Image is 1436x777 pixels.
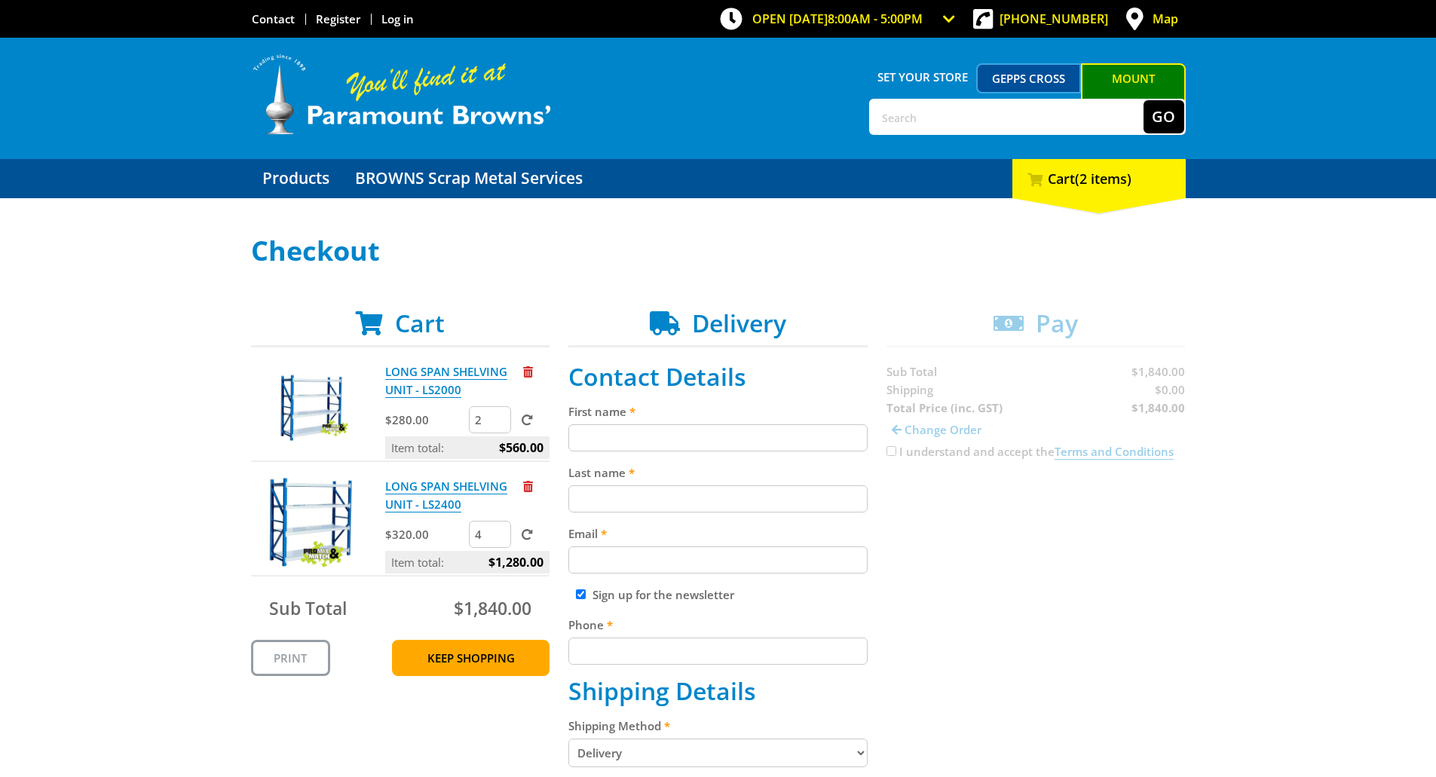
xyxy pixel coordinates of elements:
a: Print [251,640,330,676]
a: Log in [381,11,414,26]
span: $560.00 [499,436,543,459]
input: Please enter your first name. [568,424,868,451]
p: $280.00 [385,411,466,429]
label: Shipping Method [568,717,868,735]
p: $320.00 [385,525,466,543]
h2: Contact Details [568,362,868,391]
a: Keep Shopping [392,640,550,676]
select: Please select a shipping method. [568,739,868,767]
span: Sub Total [269,596,347,620]
a: LONG SPAN SHELVING UNIT - LS2400 [385,479,507,512]
label: Sign up for the newsletter [592,587,734,602]
a: Go to the BROWNS Scrap Metal Services page [344,159,594,198]
label: First name [568,402,868,421]
span: Cart [395,307,445,339]
a: Mount [PERSON_NAME] [1081,63,1186,121]
span: $1,840.00 [454,596,531,620]
input: Please enter your last name. [568,485,868,512]
a: Remove from cart [523,364,533,379]
button: Go [1144,100,1184,133]
input: Please enter your email address. [568,546,868,574]
input: Search [871,100,1144,133]
span: Set your store [869,63,977,90]
span: 8:00am - 5:00pm [828,11,923,27]
input: Please enter your telephone number. [568,638,868,665]
p: Item total: [385,436,550,459]
label: Phone [568,616,868,634]
h2: Shipping Details [568,677,868,705]
a: Remove from cart [523,479,533,494]
span: $1,280.00 [488,551,543,574]
p: Item total: [385,551,550,574]
span: Delivery [692,307,786,339]
label: Last name [568,463,868,482]
a: Go to the Products page [251,159,341,198]
img: LONG SPAN SHELVING UNIT - LS2000 [265,362,356,453]
h1: Checkout [251,236,1186,266]
label: Email [568,525,868,543]
img: Paramount Browns' [251,53,553,136]
a: Gepps Cross [976,63,1081,93]
a: Go to the Contact page [252,11,295,26]
span: OPEN [DATE] [752,11,923,27]
a: Go to the registration page [316,11,360,26]
div: Cart [1012,159,1186,198]
a: LONG SPAN SHELVING UNIT - LS2000 [385,364,507,398]
span: (2 items) [1075,170,1131,188]
img: LONG SPAN SHELVING UNIT - LS2400 [265,477,356,567]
